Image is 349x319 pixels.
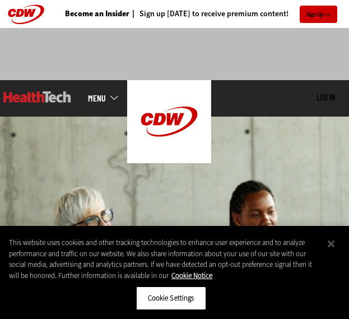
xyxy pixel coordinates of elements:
img: Home [3,91,71,103]
button: Cookie Settings [136,286,206,310]
a: Become an Insider [65,10,129,18]
a: CDW [127,154,211,166]
button: Close [319,232,343,256]
div: This website uses cookies and other tracking technologies to enhance user experience and to analy... [9,237,323,281]
a: Sign Up [300,6,337,23]
a: More information about your privacy [171,271,212,280]
img: Home [127,80,211,163]
a: Log in [317,92,335,102]
a: Sign up [DATE] to receive premium content! [129,10,288,18]
a: mobile-menu [88,94,127,103]
div: User menu [317,93,335,103]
